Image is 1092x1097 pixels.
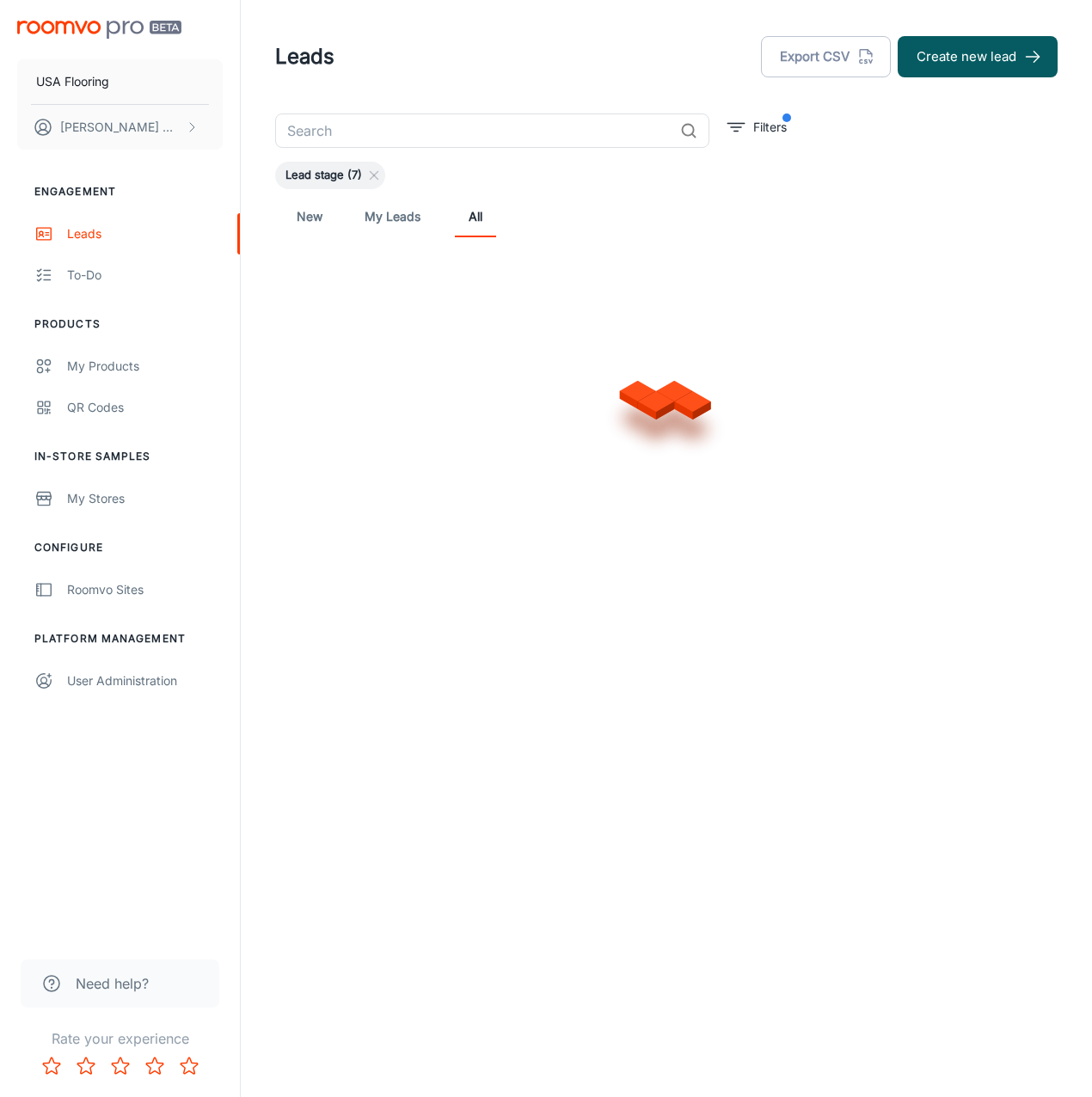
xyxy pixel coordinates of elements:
[36,72,109,91] p: USA Flooring
[723,113,791,141] button: filter
[275,113,673,148] input: Search
[60,118,181,137] p: [PERSON_NAME] Worthington
[289,196,330,237] a: New
[275,41,334,72] h1: Leads
[455,196,496,237] a: All
[67,224,223,243] div: Leads
[761,36,891,77] button: Export CSV
[275,167,372,184] span: Lead stage (7)
[67,357,223,376] div: My Products
[17,21,181,39] img: Roomvo PRO Beta
[753,118,787,137] p: Filters
[67,398,223,417] div: QR Codes
[67,489,223,508] div: My Stores
[898,36,1058,77] button: Create new lead
[17,105,223,150] button: [PERSON_NAME] Worthington
[67,580,223,599] div: Roomvo Sites
[275,162,385,189] div: Lead stage (7)
[67,266,223,285] div: To-do
[365,196,420,237] a: My Leads
[17,59,223,104] button: USA Flooring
